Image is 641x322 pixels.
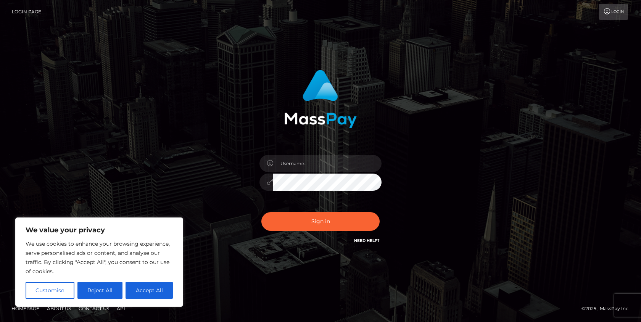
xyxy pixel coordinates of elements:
[26,225,173,235] p: We value your privacy
[273,155,382,172] input: Username...
[26,239,173,276] p: We use cookies to enhance your browsing experience, serve personalised ads or content, and analys...
[261,212,380,231] button: Sign in
[126,282,173,299] button: Accept All
[114,303,128,314] a: API
[12,4,41,20] a: Login Page
[26,282,74,299] button: Customise
[44,303,74,314] a: About Us
[354,238,380,243] a: Need Help?
[76,303,112,314] a: Contact Us
[599,4,628,20] a: Login
[15,217,183,307] div: We value your privacy
[77,282,123,299] button: Reject All
[284,70,357,128] img: MassPay Login
[8,303,42,314] a: Homepage
[581,304,635,313] div: © 2025 , MassPay Inc.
